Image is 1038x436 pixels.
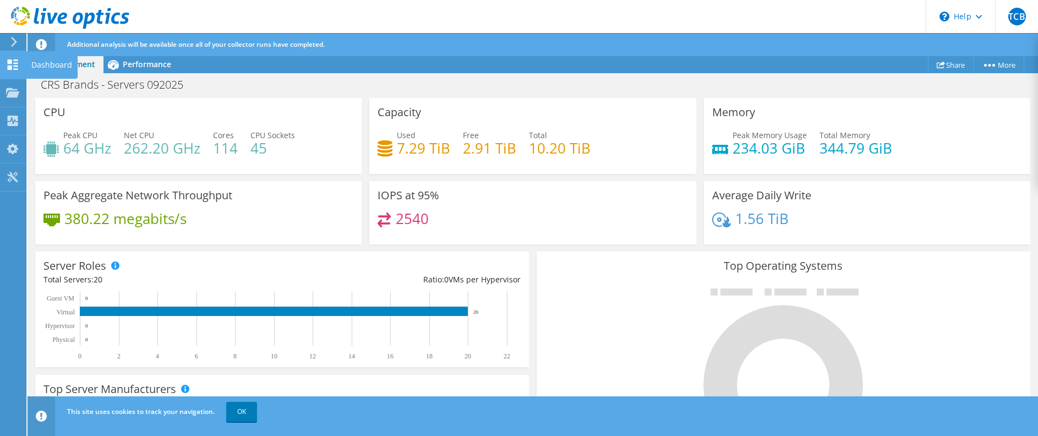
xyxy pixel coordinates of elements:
[545,260,1022,272] h3: Top Operating Systems
[45,322,75,330] text: Hypervisor
[63,142,111,154] h4: 64 GHz
[43,106,65,118] h3: CPU
[465,352,471,360] text: 20
[94,274,102,285] span: 20
[85,337,88,342] text: 0
[1008,8,1026,25] span: TCB
[397,142,450,154] h4: 7.29 TiB
[123,59,171,69] span: Performance
[57,308,75,316] text: Virtual
[735,212,789,225] h4: 1.56 TiB
[26,51,78,79] div: Dashboard
[213,142,238,154] h4: 114
[250,130,295,140] span: CPU Sockets
[820,130,870,140] span: Total Memory
[213,130,234,140] span: Cores
[928,56,974,73] a: Share
[78,352,81,360] text: 0
[463,142,516,154] h4: 2.91 TiB
[397,130,416,140] span: Used
[271,352,277,360] text: 10
[226,402,257,422] a: OK
[52,336,75,344] text: Physical
[387,352,394,360] text: 16
[156,352,159,360] text: 4
[43,189,232,201] h3: Peak Aggregate Network Throughput
[396,212,429,225] h4: 2540
[64,212,187,225] h4: 380.22 megabits/s
[733,130,807,140] span: Peak Memory Usage
[348,352,355,360] text: 14
[67,40,325,49] span: Additional analysis will be available once all of your collector runs have completed.
[117,352,121,360] text: 2
[473,309,479,315] text: 20
[939,12,949,21] svg: \n
[195,352,198,360] text: 6
[426,352,433,360] text: 18
[712,189,811,201] h3: Average Daily Write
[43,383,176,395] h3: Top Server Manufacturers
[43,260,106,272] h3: Server Roles
[63,130,97,140] span: Peak CPU
[529,142,591,154] h4: 10.20 TiB
[463,130,479,140] span: Free
[43,274,282,286] div: Total Servers:
[820,142,892,154] h4: 344.79 GiB
[67,407,215,416] span: This site uses cookies to track your navigation.
[712,106,755,118] h3: Memory
[250,142,295,154] h4: 45
[733,142,807,154] h4: 234.03 GiB
[504,352,510,360] text: 22
[85,296,88,301] text: 0
[282,274,520,286] div: Ratio: VMs per Hypervisor
[124,130,154,140] span: Net CPU
[529,130,547,140] span: Total
[233,352,237,360] text: 8
[973,56,1024,73] a: More
[85,323,88,329] text: 0
[378,189,439,201] h3: IOPS at 95%
[36,79,200,91] h1: CRS Brands - Servers 092025
[444,274,449,285] span: 0
[47,295,74,302] text: Guest VM
[378,106,421,118] h3: Capacity
[124,142,200,154] h4: 262.20 GHz
[309,352,316,360] text: 12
